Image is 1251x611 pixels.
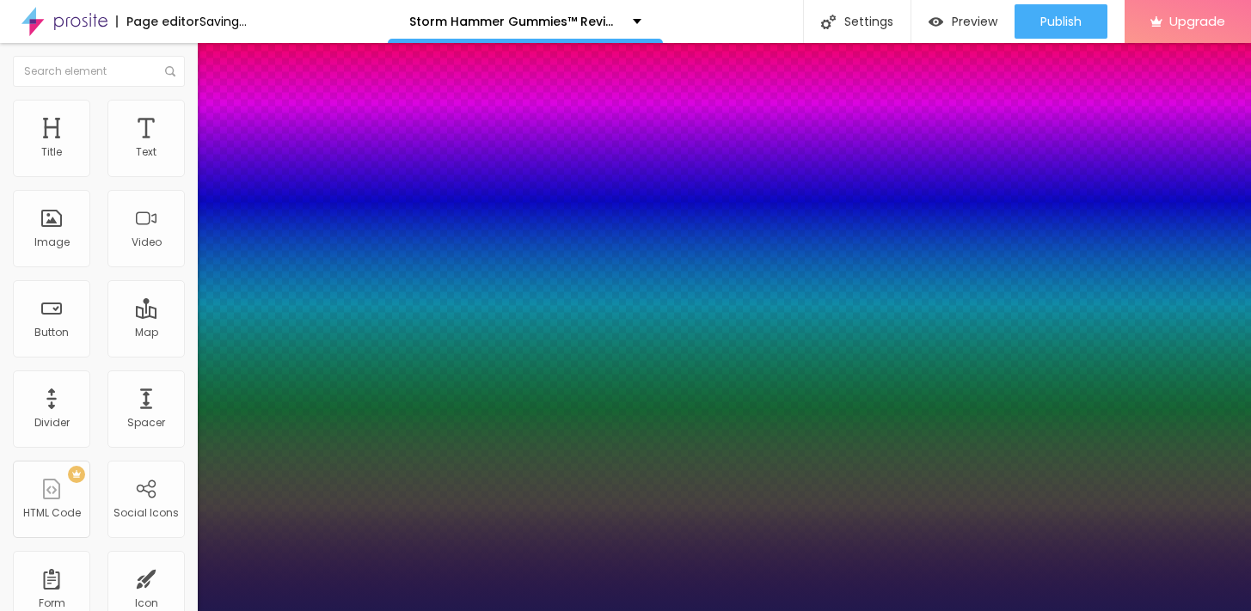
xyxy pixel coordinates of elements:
span: Upgrade [1169,14,1225,28]
div: Text [136,146,156,158]
input: Search element [13,56,185,87]
div: Spacer [127,417,165,429]
div: Page editor [116,15,199,27]
span: Preview [952,15,997,28]
div: Image [34,236,70,248]
p: Storm Hammer Gummies™ Reviews: The Science Behind [DEMOGRAPHIC_DATA] Hormone Optimization [409,15,620,27]
div: Button [34,327,69,339]
div: Map [135,327,158,339]
div: Video [132,236,162,248]
button: Publish [1015,4,1107,39]
div: Form [39,597,65,609]
img: Icone [165,66,175,76]
div: Icon [135,597,158,609]
div: Title [41,146,62,158]
div: Saving... [199,15,247,27]
div: Social Icons [113,507,179,519]
img: view-1.svg [929,15,943,29]
div: Divider [34,417,70,429]
span: Publish [1040,15,1082,28]
button: Preview [911,4,1015,39]
div: HTML Code [23,507,81,519]
img: Icone [821,15,836,29]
